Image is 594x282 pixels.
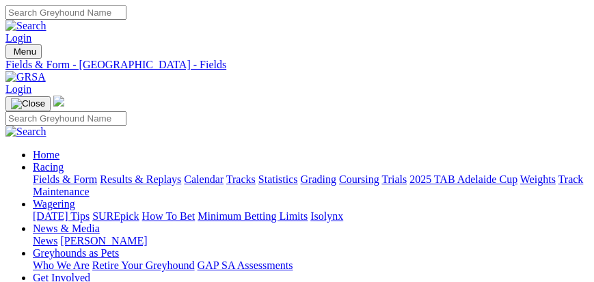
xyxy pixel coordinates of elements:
a: 2025 TAB Adelaide Cup [409,173,517,185]
a: Grading [301,173,336,185]
input: Search [5,111,126,126]
a: Trials [381,173,407,185]
a: Fields & Form - [GEOGRAPHIC_DATA] - Fields [5,59,589,71]
div: News & Media [33,235,589,247]
a: GAP SA Assessments [198,259,293,271]
a: Login [5,32,31,44]
a: Wagering [33,198,75,210]
a: Isolynx [310,210,343,222]
a: [DATE] Tips [33,210,90,222]
a: News & Media [33,223,100,234]
img: Close [11,98,45,109]
div: Wagering [33,210,589,223]
a: Home [33,149,59,160]
a: Results & Replays [100,173,181,185]
img: GRSA [5,71,46,83]
a: Retire Your Greyhound [92,259,195,271]
a: Who We Are [33,259,90,271]
input: Search [5,5,126,20]
a: Track Maintenance [33,173,583,197]
button: Toggle navigation [5,44,42,59]
a: Greyhounds as Pets [33,247,119,259]
a: Weights [520,173,556,185]
a: SUREpick [92,210,139,222]
a: How To Bet [142,210,195,222]
a: News [33,235,57,246]
a: Tracks [226,173,256,185]
img: logo-grsa-white.png [53,96,64,107]
a: [PERSON_NAME] [60,235,147,246]
img: Search [5,20,46,32]
div: Racing [33,173,589,198]
div: Greyhounds as Pets [33,259,589,272]
img: Search [5,126,46,138]
button: Toggle navigation [5,96,51,111]
a: Login [5,83,31,95]
a: Racing [33,161,64,173]
span: Menu [14,46,36,57]
a: Fields & Form [33,173,97,185]
a: Statistics [258,173,298,185]
a: Calendar [184,173,224,185]
a: Minimum Betting Limits [198,210,308,222]
a: Coursing [339,173,379,185]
